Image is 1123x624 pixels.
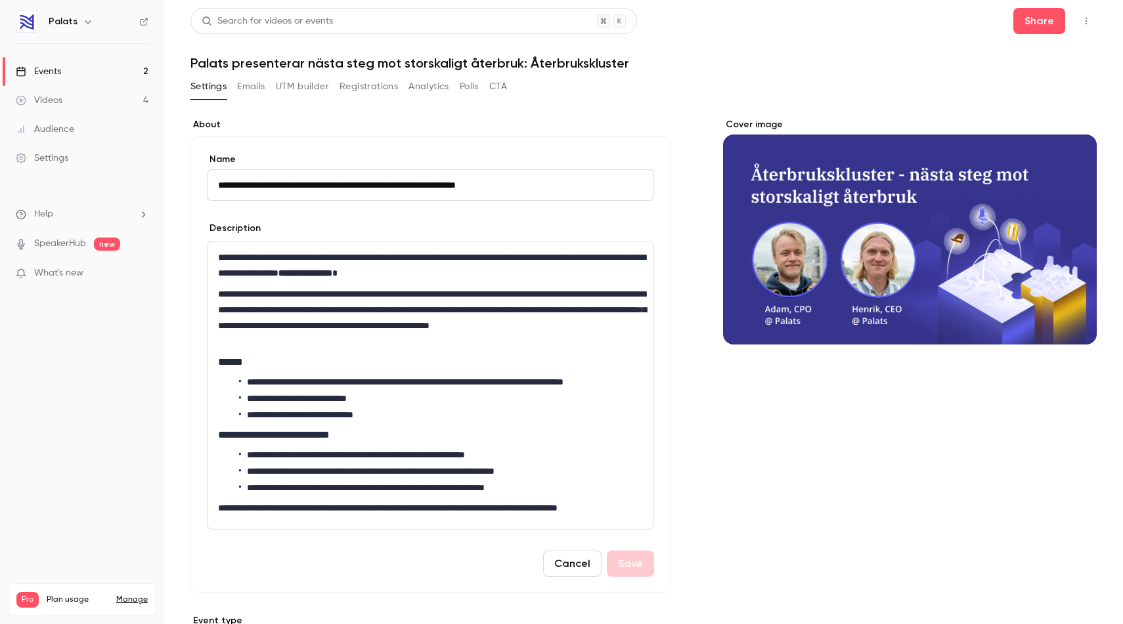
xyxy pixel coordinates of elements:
[94,238,120,251] span: new
[723,118,1097,131] label: Cover image
[543,551,602,577] button: Cancel
[237,76,265,97] button: Emails
[34,266,83,280] span: What's new
[207,241,654,530] section: description
[408,76,449,97] button: Analytics
[16,65,61,78] div: Events
[16,123,74,136] div: Audience
[47,594,108,605] span: Plan usage
[16,207,148,221] li: help-dropdown-opener
[190,55,1097,71] h1: Palats presenterar nästa steg mot storskaligt återbruk: Återbrukskluster
[723,118,1097,344] section: Cover image
[133,268,148,280] iframe: Noticeable Trigger
[16,94,62,107] div: Videos
[202,14,333,28] div: Search for videos or events
[16,11,37,32] img: Palats
[16,592,39,608] span: Pro
[190,118,671,131] label: About
[276,76,329,97] button: UTM builder
[49,15,77,28] h6: Palats
[207,153,654,166] label: Name
[1013,8,1065,34] button: Share
[16,152,68,165] div: Settings
[460,76,479,97] button: Polls
[207,222,261,235] label: Description
[190,76,227,97] button: Settings
[34,237,86,251] a: SpeakerHub
[489,76,507,97] button: CTA
[208,241,653,529] div: editor
[34,207,53,221] span: Help
[116,594,148,605] a: Manage
[340,76,398,97] button: Registrations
